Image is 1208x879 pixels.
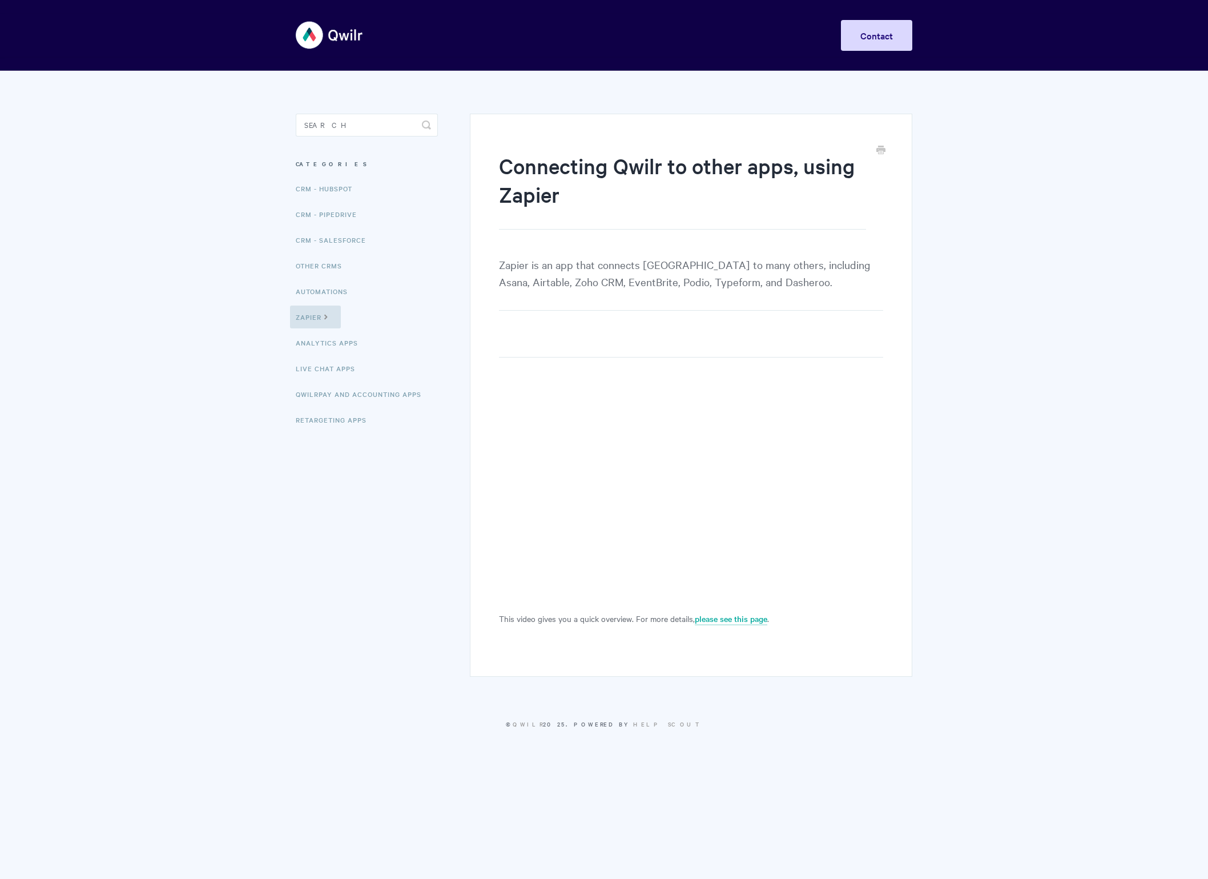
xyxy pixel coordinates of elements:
[296,719,912,729] p: © 2025.
[499,386,883,603] iframe: zapier-video
[513,720,543,728] a: Qwilr
[296,254,351,277] a: Other CRMs
[876,145,885,157] a: Print this Article
[574,720,702,728] span: Powered by
[290,306,341,328] a: Zapier
[296,114,438,137] input: Search
[296,228,375,251] a: CRM - Salesforce
[296,357,364,380] a: Live Chat Apps
[296,383,430,406] a: QwilrPay and Accounting Apps
[499,151,866,230] h1: Connecting Qwilr to other apps, using Zapier
[296,154,438,174] h3: Categories
[499,256,883,311] p: Zapier is an app that connects [GEOGRAPHIC_DATA] to many others, including Asana, Airtable, Zoho ...
[296,408,375,431] a: Retargeting Apps
[841,20,912,51] a: Contact
[499,612,883,625] p: This video gives you a quick overview. For more details, .
[296,203,365,226] a: CRM - Pipedrive
[296,177,361,200] a: CRM - HubSpot
[633,720,702,728] a: Help Scout
[296,331,367,354] a: Analytics Apps
[296,280,356,303] a: Automations
[296,14,364,57] img: Qwilr Help Center
[695,613,767,625] a: please see this page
